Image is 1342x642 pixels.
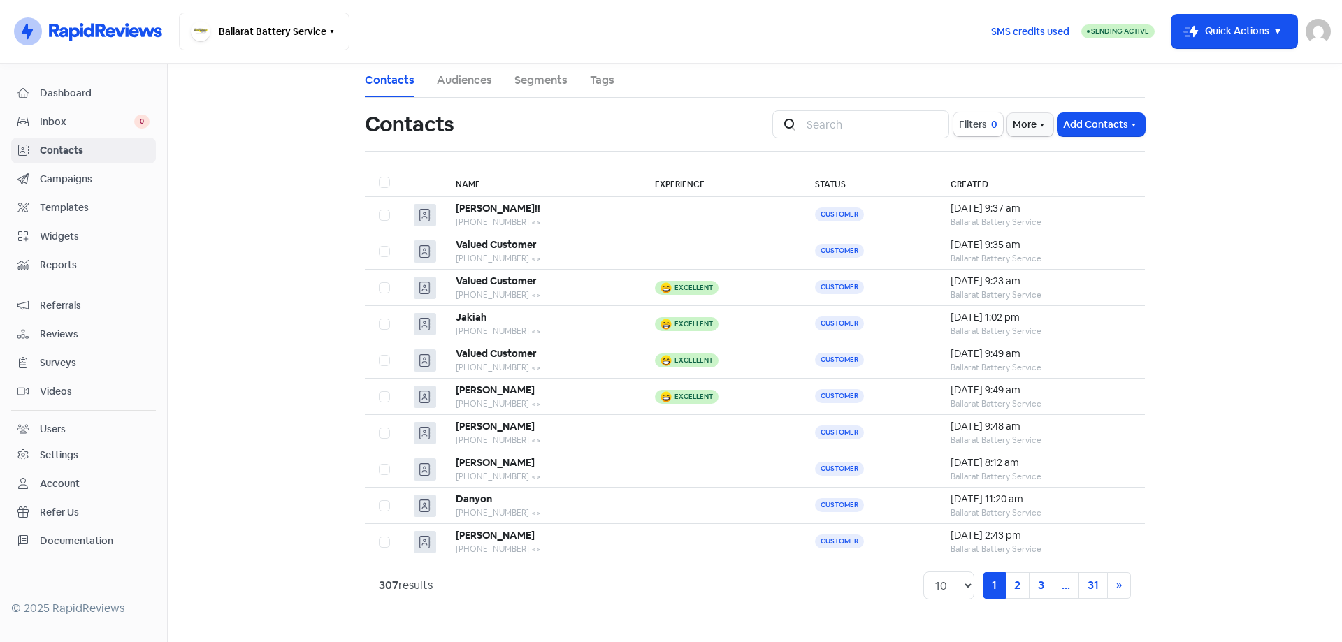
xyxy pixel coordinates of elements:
[951,470,1131,483] div: Ballarat Battery Service
[815,462,864,476] span: Customer
[815,316,864,330] span: Customer
[11,195,156,221] a: Templates
[674,357,713,364] div: Excellent
[456,238,537,251] b: Valued Customer
[40,448,78,462] div: Settings
[951,528,1131,543] div: [DATE] 2:43 pm
[456,289,626,301] div: [PHONE_NUMBER] <>
[951,543,1131,555] div: Ballarat Battery Service
[951,397,1131,410] div: Ballarat Battery Service
[1116,578,1122,592] span: »
[951,455,1131,470] div: [DATE] 8:12 am
[951,289,1131,301] div: Ballarat Battery Service
[40,327,150,342] span: Reviews
[456,420,535,432] b: [PERSON_NAME]
[11,166,156,192] a: Campaigns
[951,361,1131,374] div: Ballarat Battery Service
[11,252,156,278] a: Reports
[11,600,156,617] div: © 2025 RapidReviews
[815,425,864,439] span: Customer
[11,224,156,249] a: Widgets
[456,275,537,287] b: Valued Customer
[1283,586,1328,628] iframe: chat widget
[11,109,156,135] a: Inbox 0
[379,578,398,592] strong: 307
[40,356,150,370] span: Surveys
[514,72,568,89] a: Segments
[40,476,80,491] div: Account
[40,505,150,520] span: Refer Us
[365,72,414,89] a: Contacts
[951,492,1131,506] div: [DATE] 11:20 am
[11,293,156,319] a: Referrals
[951,383,1131,397] div: [DATE] 9:49 am
[951,252,1131,265] div: Ballarat Battery Service
[11,350,156,376] a: Surveys
[951,419,1131,434] div: [DATE] 9:48 am
[40,384,150,399] span: Videos
[11,379,156,404] a: Videos
[983,572,1006,599] a: 1
[456,384,535,396] b: [PERSON_NAME]
[442,168,640,197] th: Name
[937,168,1145,197] th: Created
[456,361,626,374] div: [PHONE_NUMBER] <>
[134,115,150,129] span: 0
[456,456,535,469] b: [PERSON_NAME]
[641,168,802,197] th: Experience
[40,143,150,158] span: Contacts
[40,534,150,548] span: Documentation
[11,138,156,163] a: Contacts
[815,207,864,221] span: Customer
[1058,113,1145,136] button: Add Contacts
[456,434,626,446] div: [PHONE_NUMBER] <>
[11,471,156,497] a: Account
[456,325,626,337] div: [PHONE_NUMBER] <>
[365,102,454,147] h1: Contacts
[815,244,864,258] span: Customer
[40,86,150,101] span: Dashboard
[815,389,864,403] span: Customer
[1007,113,1053,136] button: More
[988,117,997,132] span: 0
[951,216,1131,228] div: Ballarat Battery Service
[179,13,349,50] button: Ballarat Battery Service
[798,110,949,138] input: Search
[456,506,626,519] div: [PHONE_NUMBER] <>
[379,577,433,594] div: results
[11,321,156,347] a: Reviews
[1078,572,1108,599] a: 31
[951,325,1131,337] div: Ballarat Battery Service
[815,280,864,294] span: Customer
[456,493,492,505] b: Danyon
[951,346,1131,361] div: [DATE] 9:49 am
[11,528,156,554] a: Documentation
[11,442,156,468] a: Settings
[456,529,535,541] b: [PERSON_NAME]
[456,470,626,483] div: [PHONE_NUMBER] <>
[40,115,134,129] span: Inbox
[1081,23,1155,40] a: Sending Active
[456,347,537,360] b: Valued Customer
[456,311,486,323] b: Jakiah
[456,397,626,410] div: [PHONE_NUMBER] <>
[1171,15,1297,48] button: Quick Actions
[979,23,1081,38] a: SMS credits used
[951,434,1131,446] div: Ballarat Battery Service
[11,80,156,106] a: Dashboard
[674,393,713,400] div: Excellent
[951,201,1131,216] div: [DATE] 9:37 am
[674,284,713,291] div: Excellent
[815,534,864,548] span: Customer
[456,543,626,555] div: [PHONE_NUMBER] <>
[1091,27,1149,36] span: Sending Active
[815,498,864,512] span: Customer
[11,416,156,442] a: Users
[1053,572,1079,599] a: ...
[951,506,1131,519] div: Ballarat Battery Service
[1029,572,1053,599] a: 3
[456,252,626,265] div: [PHONE_NUMBER] <>
[40,258,150,272] span: Reports
[801,168,936,197] th: Status
[11,499,156,525] a: Refer Us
